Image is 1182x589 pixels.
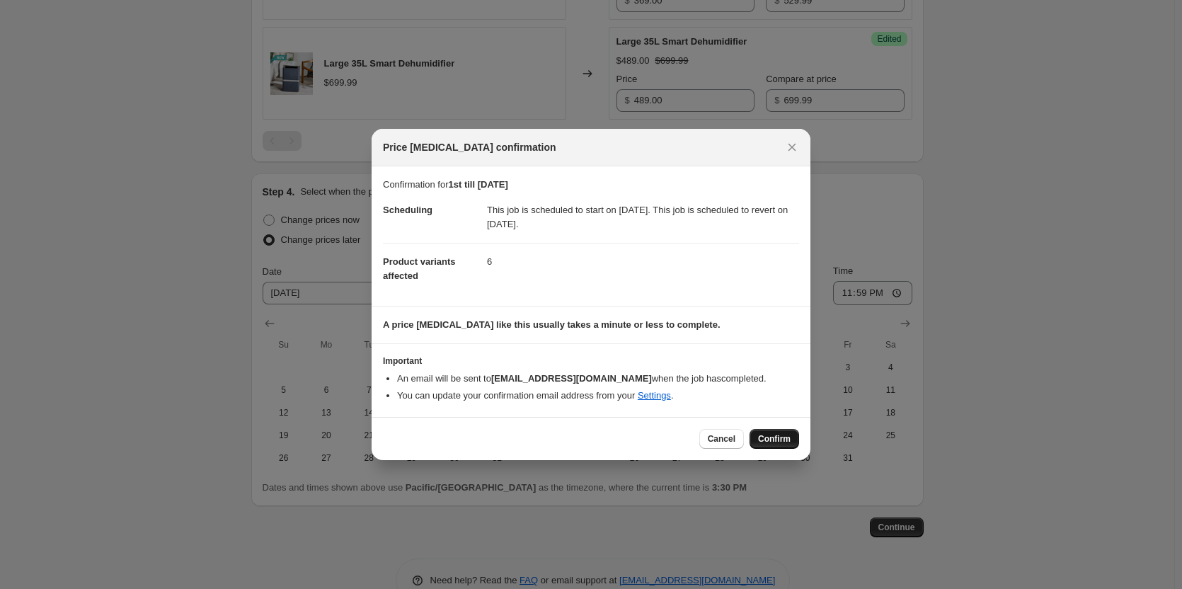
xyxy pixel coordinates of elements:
b: [EMAIL_ADDRESS][DOMAIN_NAME] [491,373,652,384]
h3: Important [383,355,799,367]
span: Scheduling [383,205,432,215]
b: A price [MEDICAL_DATA] like this usually takes a minute or less to complete. [383,319,721,330]
li: You can update your confirmation email address from your . [397,389,799,403]
span: Cancel [708,433,735,445]
span: Price [MEDICAL_DATA] confirmation [383,140,556,154]
button: Close [782,137,802,157]
button: Confirm [750,429,799,449]
dd: This job is scheduled to start on [DATE]. This job is scheduled to revert on [DATE]. [487,192,799,243]
span: Product variants affected [383,256,456,281]
button: Cancel [699,429,744,449]
li: An email will be sent to when the job has completed . [397,372,799,386]
dd: 6 [487,243,799,280]
span: Confirm [758,433,791,445]
p: Confirmation for [383,178,799,192]
a: Settings [638,390,671,401]
b: 1st till [DATE] [448,179,507,190]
